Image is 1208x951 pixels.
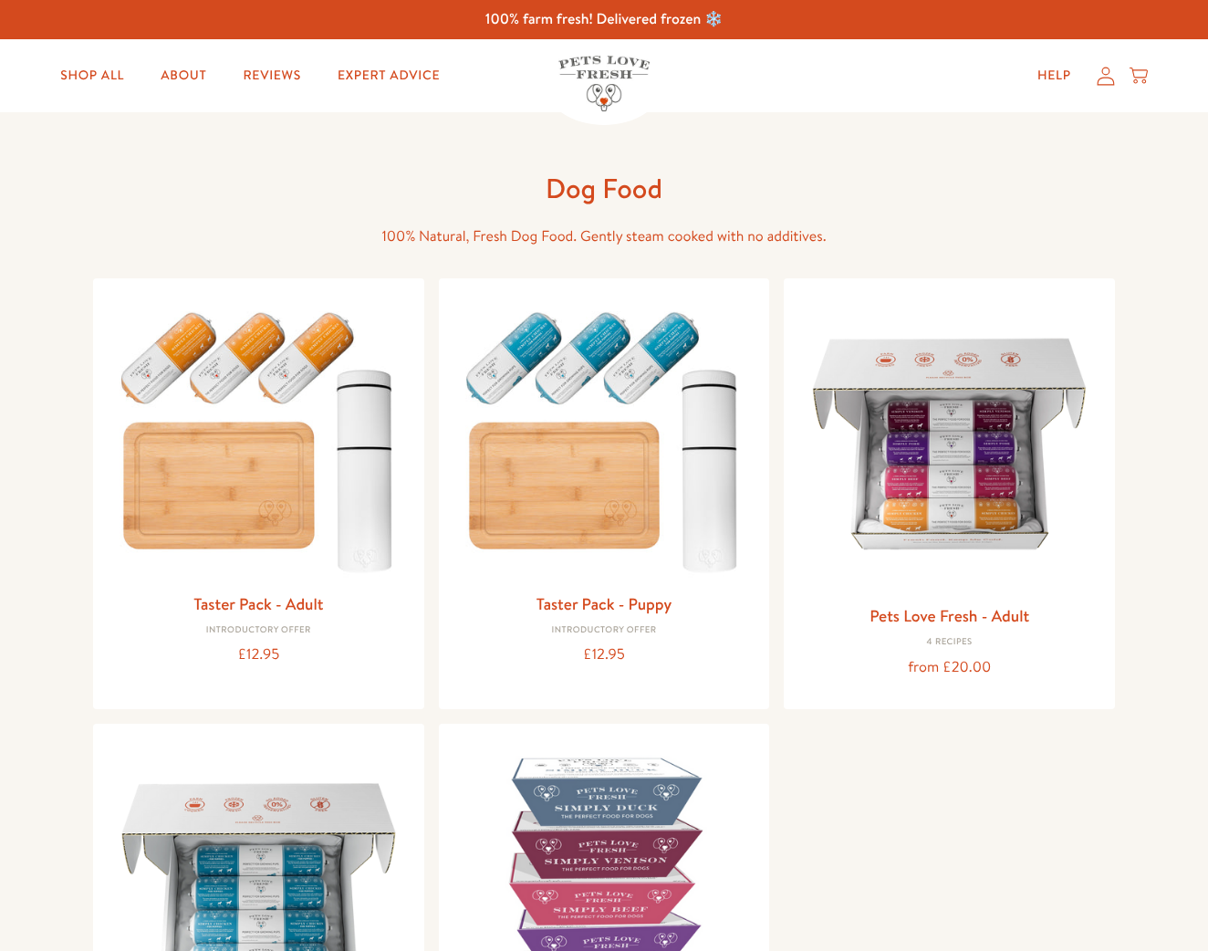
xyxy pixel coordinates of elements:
a: Reviews [229,57,316,94]
a: Expert Advice [323,57,454,94]
a: Taster Pack - Adult [193,592,323,615]
p: 100% Natural, Fresh Dog Food. Gently steam cooked with no additives. [312,225,896,249]
div: Introductory Offer [453,625,755,636]
img: Taster Pack - Puppy [453,293,755,582]
a: Shop All [46,57,139,94]
a: Taster Pack - Puppy [536,592,672,615]
a: About [146,57,221,94]
div: Introductory Offer [108,625,410,636]
div: 4 Recipes [798,637,1100,648]
div: £12.95 [453,643,755,667]
img: Pets Love Fresh [558,56,650,111]
div: £12.95 [108,643,410,667]
a: Pets Love Fresh - Adult [870,604,1029,627]
img: Taster Pack - Adult [108,293,410,582]
div: from £20.00 [798,655,1100,680]
h1: Dog Food [312,171,896,206]
a: Help [1023,57,1086,94]
img: Pets Love Fresh - Adult [798,293,1100,595]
